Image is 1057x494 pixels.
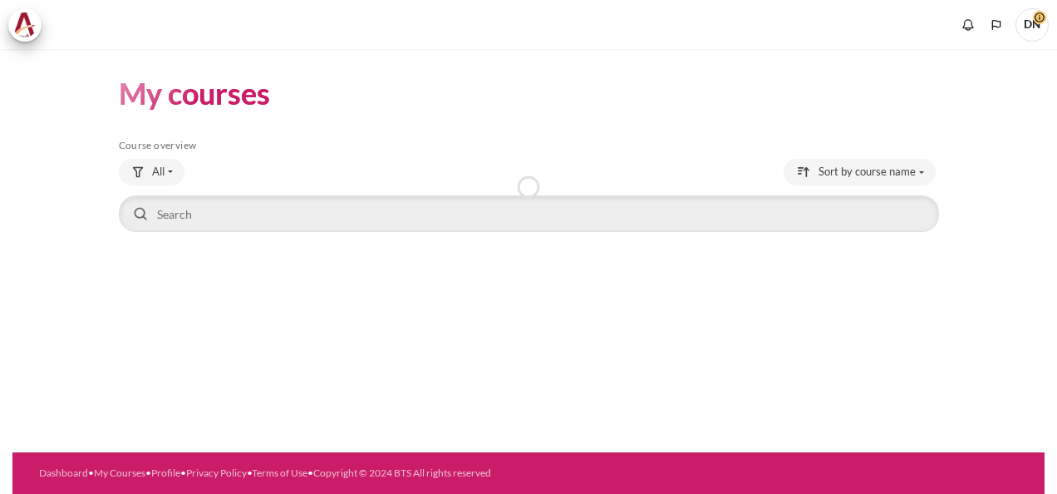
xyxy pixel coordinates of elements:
[1015,8,1049,42] span: DN
[119,159,184,185] button: Grouping drop-down menu
[94,467,145,479] a: My Courses
[313,467,491,479] a: Copyright © 2024 BTS All rights reserved
[8,8,50,42] a: Architeck Architeck
[819,164,916,180] span: Sort by course name
[119,195,939,232] input: Search
[39,467,88,479] a: Dashboard
[784,159,936,185] button: Sorting drop-down menu
[1015,8,1049,42] a: User menu
[13,12,37,37] img: Architeck
[119,74,270,113] h1: My courses
[119,159,939,235] div: Course overview controls
[956,12,981,37] div: Show notification window with no new notifications
[119,139,939,152] h5: Course overview
[39,466,577,481] div: • • • • •
[252,467,307,479] a: Terms of Use
[152,164,165,180] span: All
[186,467,247,479] a: Privacy Policy
[984,12,1009,37] button: Languages
[151,467,180,479] a: Profile
[12,49,1045,260] section: Content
